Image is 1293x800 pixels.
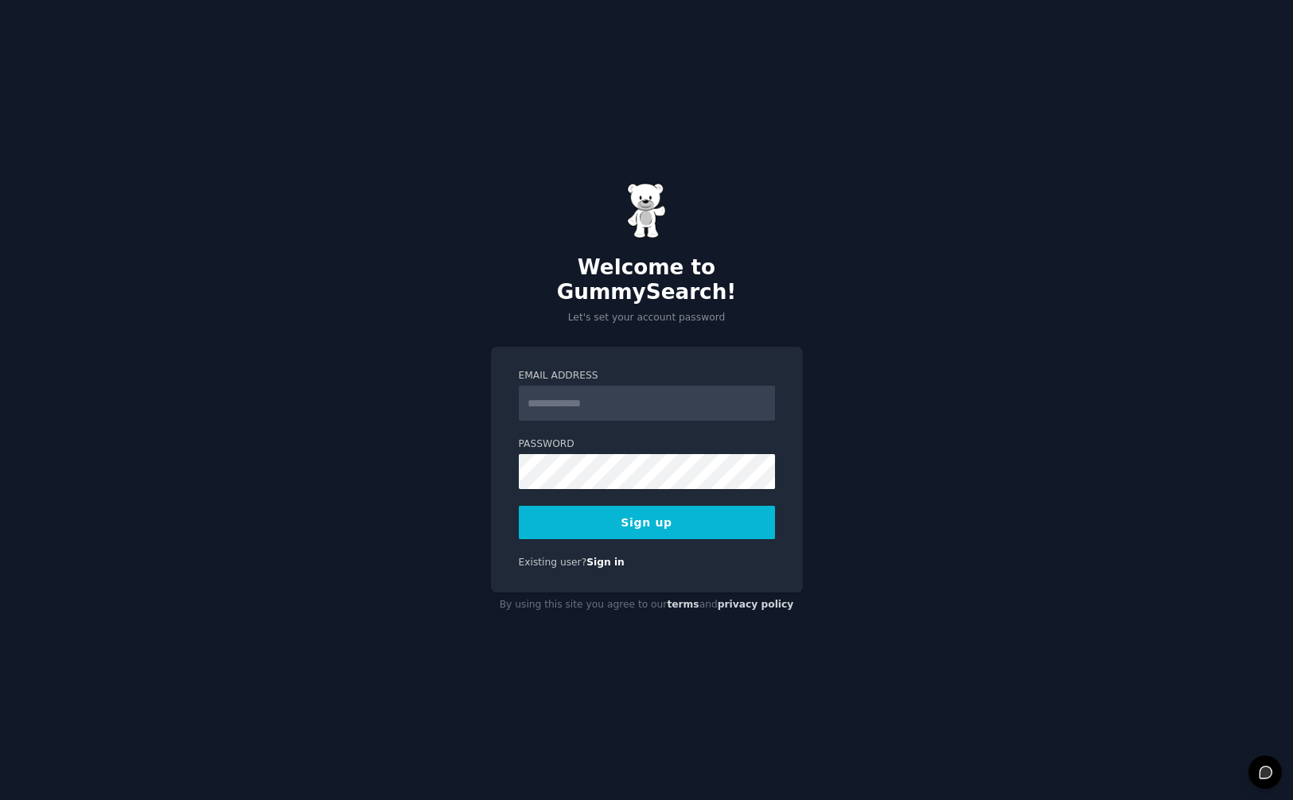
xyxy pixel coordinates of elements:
p: Let's set your account password [491,311,803,325]
a: privacy policy [718,599,794,610]
a: Sign in [586,557,625,568]
label: Password [519,437,775,452]
img: Gummy Bear [627,183,667,239]
label: Email Address [519,369,775,383]
button: Sign up [519,506,775,539]
span: Existing user? [519,557,587,568]
a: terms [667,599,699,610]
div: By using this site you agree to our and [491,592,803,618]
h2: Welcome to GummySearch! [491,255,803,305]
